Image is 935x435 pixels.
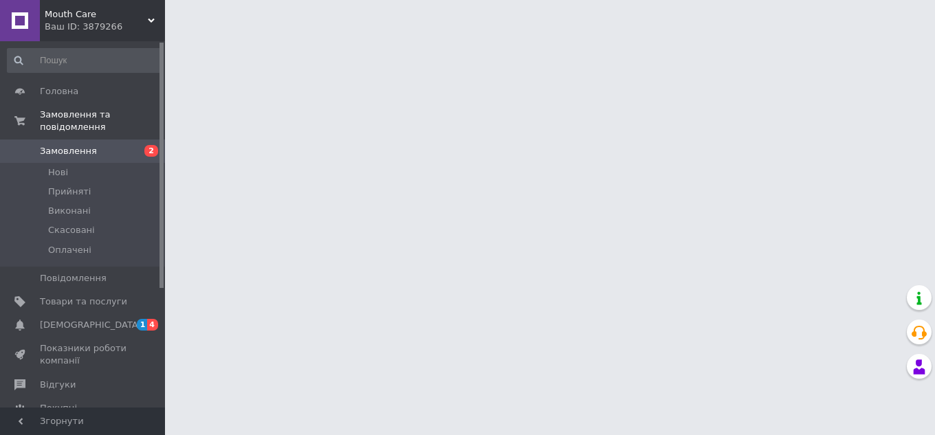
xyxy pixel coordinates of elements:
span: Прийняті [48,186,91,198]
span: 2 [144,145,158,157]
span: Повідомлення [40,272,107,285]
span: [DEMOGRAPHIC_DATA] [40,319,142,331]
span: Відгуки [40,379,76,391]
div: Ваш ID: 3879266 [45,21,165,33]
span: Замовлення та повідомлення [40,109,165,133]
span: Оплачені [48,244,91,256]
span: 4 [147,319,158,331]
span: 1 [137,319,148,331]
span: Замовлення [40,145,97,157]
span: Виконані [48,205,91,217]
span: Показники роботи компанії [40,342,127,367]
span: Товари та послуги [40,295,127,308]
span: Покупці [40,402,77,414]
span: Головна [40,85,78,98]
input: Пошук [7,48,162,73]
span: Скасовані [48,224,95,236]
span: Нові [48,166,68,179]
span: Mouth Care [45,8,148,21]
